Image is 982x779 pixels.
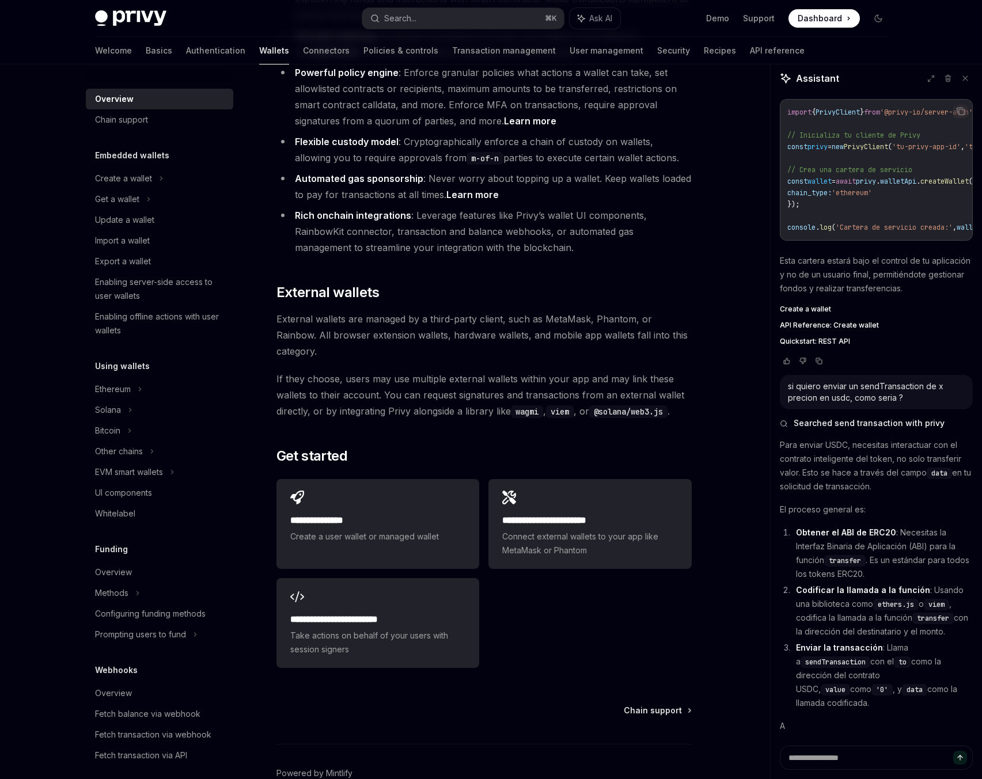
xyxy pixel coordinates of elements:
[276,170,692,203] li: : Never worry about topping up a wallet. Keep wallets loaded to pay for transactions at all times.
[276,207,692,256] li: : Leverage features like Privy’s wallet UI components, RainbowKit connector, transaction and bala...
[95,10,166,26] img: dark logo
[856,177,876,186] span: privy
[95,728,211,742] div: Fetch transaction via webhook
[95,382,131,396] div: Ethereum
[880,177,916,186] span: walletApi
[290,530,465,544] span: Create a user wallet or managed wallet
[276,283,379,302] span: External wallets
[860,108,864,117] span: }
[295,67,399,78] strong: Powerful policy engine
[363,37,438,64] a: Policies & controls
[86,306,233,341] a: Enabling offline actions with user wallets
[931,469,947,478] span: data
[86,745,233,766] a: Fetch transaction via API
[95,686,132,700] div: Overview
[259,37,289,64] a: Wallets
[303,37,350,64] a: Connectors
[362,8,564,29] button: Search...⌘K
[86,704,233,724] a: Fetch balance via webhook
[95,507,135,520] div: Whitelabel
[95,748,187,762] div: Fetch transaction via API
[780,305,831,314] span: Create a wallet
[787,165,912,174] span: // Crea una cartera de servicio
[832,223,836,232] span: (
[957,223,981,232] span: wallet
[570,8,620,29] button: Ask AI
[892,142,961,151] span: 'tu-privy-app-id'
[295,136,399,147] strong: Flexible custody model
[502,530,677,557] span: Connect external wallets to your app like MetaMask or Phantom
[832,177,836,186] span: =
[467,152,503,165] code: m-of-n
[780,337,973,346] a: Quickstart: REST API
[780,305,973,314] a: Create a wallet
[86,251,233,272] a: Export a wallet
[624,705,682,716] span: Chain support
[95,92,134,106] div: Overview
[928,600,945,609] span: viem
[545,14,557,23] span: ⌘ K
[953,223,957,232] span: ,
[787,108,812,117] span: import
[95,628,186,641] div: Prompting users to fund
[95,707,200,721] div: Fetch balance via webhook
[446,189,499,201] a: Learn more
[796,71,839,85] span: Assistant
[743,13,775,24] a: Support
[384,12,416,25] div: Search...
[780,337,850,346] span: Quickstart: REST API
[86,272,233,306] a: Enabling server-side access to user wallets
[95,424,120,438] div: Bitcoin
[95,310,226,337] div: Enabling offline actions with user wallets
[807,177,832,186] span: wallet
[95,542,128,556] h5: Funding
[832,142,844,151] span: new
[276,767,352,779] a: Powered by Mintlify
[780,321,973,330] a: API Reference: Create wallet
[624,705,691,716] a: Chain support
[836,223,953,232] span: 'Cartera de servicio creada:'
[798,13,842,24] span: Dashboard
[95,403,121,417] div: Solana
[816,108,860,117] span: PrivyClient
[95,254,151,268] div: Export a wallet
[276,447,347,465] span: Get started
[95,234,150,248] div: Import a wallet
[95,565,132,579] div: Overview
[95,192,139,206] div: Get a wallet
[295,173,423,184] strong: Automated gas sponsorship
[780,438,973,493] p: Para enviar USDC, necesitas interactuar con el contrato inteligente del token, no solo transferir...
[86,562,233,583] a: Overview
[793,641,973,710] li: : Llama a con el como la dirección del contrato USDC, como , y como la llamada codificada.
[276,371,692,419] span: If they choose, users may use multiple external wallets within your app and may link these wallet...
[880,108,973,117] span: '@privy-io/server-auth'
[657,37,690,64] a: Security
[788,381,965,404] div: si quiero enviar un sendTransaction de x precion en usdc, como seria ?
[186,37,245,64] a: Authentication
[805,658,866,667] span: sendTransaction
[953,104,968,119] button: Copy the contents from the code block
[916,177,920,186] span: .
[95,172,152,185] div: Create a wallet
[787,223,816,232] span: console
[589,13,612,24] span: Ask AI
[95,37,132,64] a: Welcome
[828,142,832,151] span: =
[787,188,832,197] span: chain_type:
[276,134,692,166] li: : Cryptographically enforce a chain of custody on wallets, allowing you to require approvals from...
[787,142,807,151] span: const
[95,149,169,162] h5: Embedded wallets
[787,200,799,209] span: });
[888,142,892,151] span: (
[750,37,805,64] a: API reference
[796,527,896,537] strong: Obtener el ABI de ERC20
[864,108,880,117] span: from
[920,177,969,186] span: createWallet
[295,210,411,221] strong: Rich onchain integrations
[95,113,148,127] div: Chain support
[95,486,152,500] div: UI components
[787,131,920,140] span: // Inicializa tu cliente de Privy
[953,751,967,765] button: Send message
[820,223,832,232] span: log
[832,188,872,197] span: 'ethereum'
